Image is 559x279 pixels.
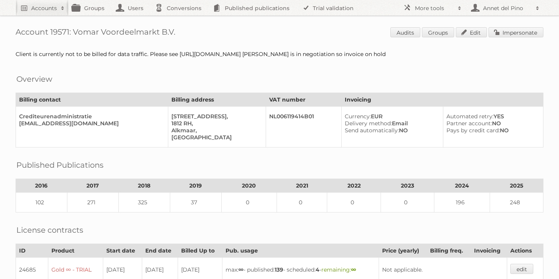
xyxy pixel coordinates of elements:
div: [EMAIL_ADDRESS][DOMAIN_NAME] [19,120,162,127]
div: NO [446,127,537,134]
td: 248 [490,193,543,212]
h1: Account 19571: Vomar Voordeelmarkt B.V. [16,27,543,39]
span: Pays by credit card: [446,127,500,134]
th: Invoicing [342,93,543,107]
td: 325 [118,193,170,212]
strong: 139 [275,266,283,273]
th: Pub. usage [222,244,379,258]
strong: ∞ [238,266,243,273]
div: NO [345,127,436,134]
div: [STREET_ADDRESS], [171,113,259,120]
th: End date [142,244,178,258]
a: Audits [390,27,420,37]
th: 2016 [16,179,67,193]
div: Alkmaar, [171,127,259,134]
h2: Published Publications [16,159,104,171]
td: 196 [434,193,490,212]
th: Invoicing [471,244,507,258]
h2: License contracts [16,224,83,236]
th: Billing contact [16,93,168,107]
th: Billing address [168,93,266,107]
span: Delivery method: [345,120,392,127]
th: 2025 [490,179,543,193]
h2: Overview [16,73,52,85]
th: Actions [507,244,543,258]
strong: ∞ [351,266,356,273]
a: edit [510,264,533,274]
div: YES [446,113,537,120]
td: 102 [16,193,67,212]
th: 2021 [277,179,327,193]
span: Automated retry: [446,113,494,120]
td: 0 [327,193,381,212]
h2: Accounts [31,4,57,12]
div: 1812 RH, [171,120,259,127]
a: Groups [422,27,454,37]
a: Impersonate [488,27,543,37]
th: Billed Up to [178,244,222,258]
th: Price (yearly) [379,244,427,258]
th: VAT number [266,93,342,107]
th: 2022 [327,179,381,193]
td: NL006119414B01 [266,107,342,147]
th: Start date [103,244,142,258]
td: 271 [67,193,118,212]
div: Email [345,120,436,127]
h2: More tools [415,4,454,12]
th: 2020 [221,179,277,193]
td: 37 [170,193,221,212]
a: Edit [456,27,487,37]
th: ID [16,244,48,258]
td: 0 [381,193,434,212]
span: Partner account: [446,120,492,127]
th: 2023 [381,179,434,193]
th: 2024 [434,179,490,193]
div: Client is currently not to be billed for data traffic. Please see [URL][DOMAIN_NAME] [PERSON_NAME... [16,51,543,58]
span: remaining: [321,266,356,273]
th: Product [48,244,103,258]
h2: Annet del Pino [481,4,532,12]
div: NO [446,120,537,127]
td: 0 [277,193,327,212]
div: [GEOGRAPHIC_DATA] [171,134,259,141]
span: Send automatically: [345,127,399,134]
strong: 4 [316,266,319,273]
th: 2017 [67,179,118,193]
div: EUR [345,113,436,120]
div: Crediteurenadministratie [19,113,162,120]
th: Billing freq. [427,244,471,258]
td: 0 [221,193,277,212]
span: Currency: [345,113,371,120]
th: 2019 [170,179,221,193]
th: 2018 [118,179,170,193]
